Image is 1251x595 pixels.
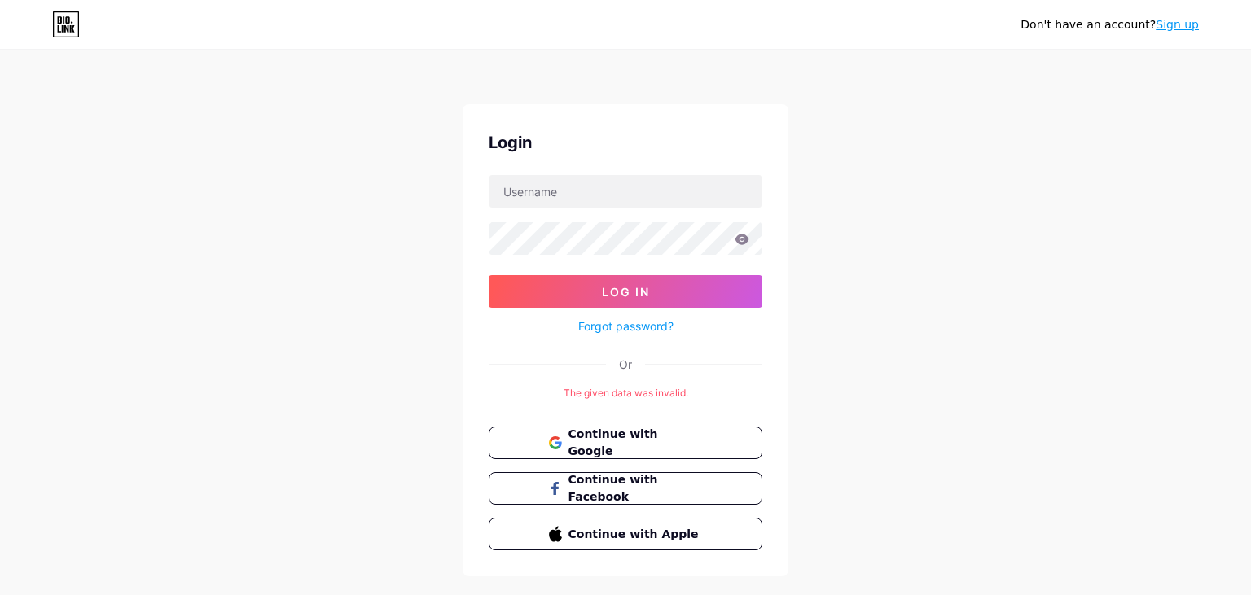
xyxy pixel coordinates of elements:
[568,471,703,505] span: Continue with Facebook
[489,518,762,550] button: Continue with Apple
[489,175,762,208] input: Username
[1021,16,1199,33] div: Don't have an account?
[578,317,674,335] a: Forgot password?
[489,427,762,459] button: Continue with Google
[489,130,762,155] div: Login
[1156,18,1199,31] a: Sign up
[602,285,650,299] span: Log In
[489,386,762,400] div: The given data was invalid.
[619,356,632,373] div: Or
[489,275,762,308] button: Log In
[568,526,703,543] span: Continue with Apple
[489,472,762,505] button: Continue with Facebook
[568,426,703,460] span: Continue with Google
